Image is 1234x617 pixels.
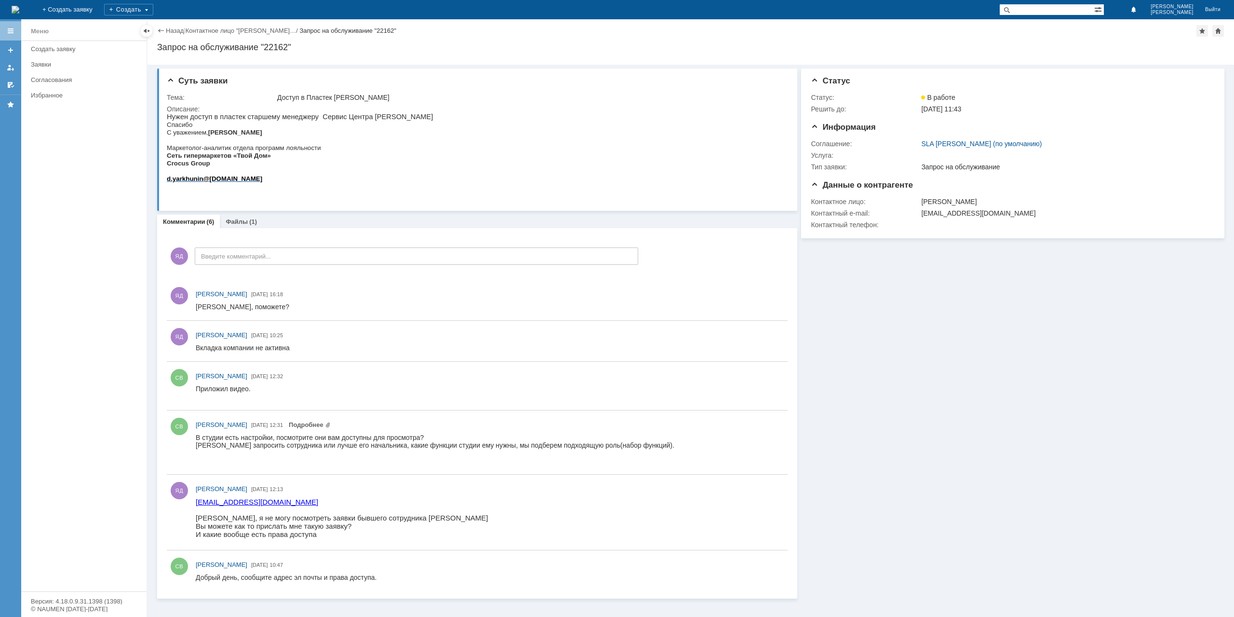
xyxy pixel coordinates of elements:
span: Суть заявки [167,76,228,85]
span: [DATE] [251,291,268,297]
div: Заявки [31,61,141,68]
a: Контактное лицо "[PERSON_NAME]… [186,27,296,34]
span: Статус [811,76,850,85]
div: / [186,27,300,34]
span: [PERSON_NAME] [196,372,247,380]
span: [PERSON_NAME] [196,485,247,493]
span: [DATE] [251,422,268,428]
a: Согласования [27,72,145,87]
div: Запрос на обслуживание [921,163,1208,171]
span: Данные о контрагенте [811,180,913,190]
div: Доступ в Пластек [PERSON_NAME] [277,94,781,101]
div: | [184,27,185,34]
b: [PERSON_NAME] [41,16,95,23]
div: Скрыть меню [141,25,152,37]
div: Решить до: [811,105,919,113]
div: © NAUMEN [DATE]-[DATE] [31,606,137,612]
a: [PERSON_NAME] [196,420,247,430]
span: [PERSON_NAME] [196,331,247,339]
span: [PERSON_NAME] [196,290,247,298]
a: Создать заявку [3,42,18,58]
div: Контактное лицо: [811,198,919,206]
a: Файлы [226,218,248,225]
a: [PERSON_NAME] [196,289,247,299]
div: Избранное [31,92,130,99]
div: Описание: [167,105,783,113]
a: Перейти на домашнюю страницу [12,6,19,14]
div: Согласования [31,76,141,83]
div: Запрос на обслуживание "22162" [157,42,1224,52]
span: [PERSON_NAME] [1151,4,1194,10]
span: @[DOMAIN_NAME] [37,62,96,69]
span: 10:25 [270,332,283,338]
div: (6) [207,218,215,225]
span: Информация [811,123,875,132]
div: Контактный e-mail: [811,209,919,217]
div: [EMAIL_ADDRESS][DOMAIN_NAME] [921,209,1208,217]
span: ЯД [171,247,188,265]
div: (1) [249,218,257,225]
span: [PERSON_NAME] [196,421,247,428]
div: Версия: 4.18.0.9.31.1398 (1398) [31,598,137,604]
span: 10:47 [270,562,283,568]
a: SLA [PERSON_NAME] (по умолчанию) [921,140,1042,148]
a: [PERSON_NAME] [196,560,247,570]
span: [DATE] 11:43 [921,105,961,113]
div: Соглашение: [811,140,919,148]
a: Назад [166,27,184,34]
a: Прикреплены файлы: Video_2025-09-26_122704.wmv [289,421,331,428]
span: Расширенный поиск [1094,4,1104,14]
span: [DATE] [251,332,268,338]
span: 16:18 [270,291,283,297]
span: 12:32 [270,373,283,379]
span: [DATE] [251,562,268,568]
div: Создать заявку [31,45,141,53]
div: Услуга: [811,151,919,159]
div: Сделать домашней страницей [1212,25,1224,37]
a: Мои заявки [3,60,18,75]
div: Статус: [811,94,919,101]
a: [PERSON_NAME] [196,371,247,381]
div: Меню [31,26,49,37]
span: [DATE] [251,486,268,492]
a: Комментарии [163,218,205,225]
div: Тип заявки: [811,163,919,171]
img: logo [12,6,19,14]
span: В работе [921,94,955,101]
a: Создать заявку [27,41,145,56]
span: 12:13 [270,486,283,492]
span: Group [24,47,43,54]
a: [PERSON_NAME] [196,484,247,494]
div: Запрос на обслуживание "22162" [299,27,396,34]
span: [DATE] [251,373,268,379]
span: [PERSON_NAME] [1151,10,1194,15]
div: [PERSON_NAME] [921,198,1208,206]
span: 12:31 [270,422,283,428]
a: [PERSON_NAME] [196,330,247,340]
div: Тема: [167,94,275,101]
span: [PERSON_NAME] [196,561,247,568]
a: Мои согласования [3,77,18,93]
a: Заявки [27,57,145,72]
div: Добавить в избранное [1196,25,1208,37]
div: Создать [104,4,153,15]
div: Контактный телефон: [811,221,919,229]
